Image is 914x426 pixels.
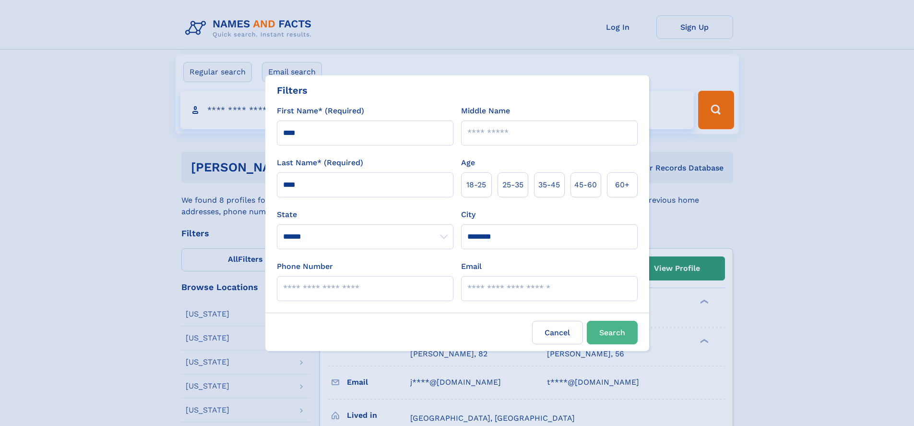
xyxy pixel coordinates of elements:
[277,157,363,169] label: Last Name* (Required)
[277,261,333,272] label: Phone Number
[502,179,523,191] span: 25‑35
[277,209,453,220] label: State
[587,321,638,344] button: Search
[466,179,486,191] span: 18‑25
[538,179,560,191] span: 35‑45
[461,261,482,272] label: Email
[277,105,364,117] label: First Name* (Required)
[461,157,475,169] label: Age
[615,179,629,191] span: 60+
[461,209,475,220] label: City
[461,105,510,117] label: Middle Name
[277,83,308,97] div: Filters
[532,321,583,344] label: Cancel
[574,179,597,191] span: 45‑60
